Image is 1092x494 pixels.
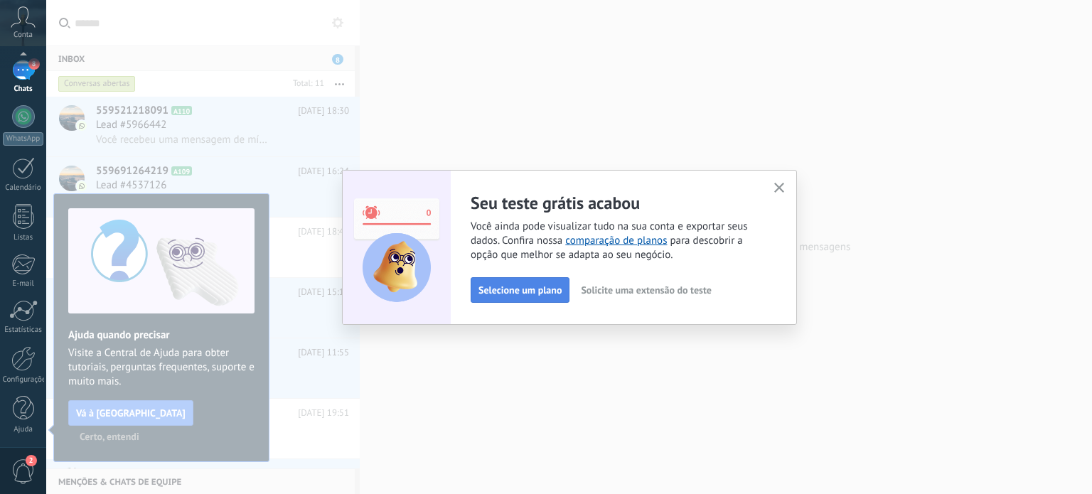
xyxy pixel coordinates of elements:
a: comparação de planos [565,234,667,247]
div: WhatsApp [3,132,43,146]
div: E-mail [3,279,44,289]
div: Chats [3,85,44,94]
div: Ajuda [3,425,44,434]
button: Selecione um plano [471,277,569,303]
div: Configurações [3,375,44,385]
div: Calendário [3,183,44,193]
span: Você ainda pode visualizar tudo na sua conta e exportar seus dados. Confira nossa para descobrir ... [471,220,756,262]
span: 2 [26,455,37,466]
div: Listas [3,233,44,242]
button: Solicite uma extensão do teste [574,279,717,301]
span: Conta [14,31,33,40]
span: Selecione um plano [478,285,562,295]
div: Estatísticas [3,326,44,335]
h2: Seu teste grátis acabou [471,192,756,214]
span: Solicite uma extensão do teste [581,285,711,295]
